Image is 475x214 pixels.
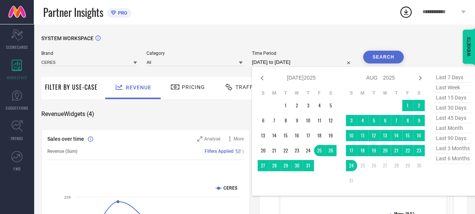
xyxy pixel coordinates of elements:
[325,130,336,141] td: Sat Jul 19 2025
[380,130,391,141] td: Wed Aug 13 2025
[45,83,98,92] span: Filter By Use-Case
[41,51,137,56] span: Brand
[64,195,71,199] text: 20K
[280,100,291,111] td: Tue Jul 01 2025
[434,154,472,164] span: last 6 months
[325,100,336,111] td: Sat Jul 05 2025
[346,145,357,156] td: Sun Aug 17 2025
[357,160,368,171] td: Mon Aug 25 2025
[280,90,291,96] th: Tuesday
[41,110,94,118] span: Revenue Widgets ( 4 )
[291,90,303,96] th: Wednesday
[391,115,402,126] td: Thu Aug 07 2025
[280,160,291,171] td: Tue Jul 29 2025
[116,10,127,16] span: PRO
[303,160,314,171] td: Thu Jul 31 2025
[368,160,380,171] td: Tue Aug 26 2025
[280,145,291,156] td: Tue Jul 22 2025
[303,115,314,126] td: Thu Jul 10 2025
[291,145,303,156] td: Wed Jul 23 2025
[269,130,280,141] td: Mon Jul 14 2025
[314,130,325,141] td: Fri Jul 18 2025
[325,115,336,126] td: Sat Jul 12 2025
[291,160,303,171] td: Wed Jul 30 2025
[434,133,472,143] span: last 90 days
[413,100,425,111] td: Sat Aug 02 2025
[413,130,425,141] td: Sat Aug 16 2025
[126,84,151,90] span: Revenue
[391,130,402,141] td: Thu Aug 14 2025
[280,130,291,141] td: Tue Jul 15 2025
[325,90,336,96] th: Saturday
[291,115,303,126] td: Wed Jul 09 2025
[269,160,280,171] td: Mon Jul 28 2025
[380,160,391,171] td: Wed Aug 27 2025
[303,90,314,96] th: Thursday
[204,136,220,142] span: Analyse
[402,90,413,96] th: Friday
[434,72,472,83] span: last 7 days
[258,160,269,171] td: Sun Jul 27 2025
[402,145,413,156] td: Fri Aug 22 2025
[346,130,357,141] td: Sun Aug 10 2025
[416,74,425,83] div: Next month
[413,115,425,126] td: Sat Aug 09 2025
[269,90,280,96] th: Monday
[258,90,269,96] th: Sunday
[402,115,413,126] td: Fri Aug 08 2025
[399,5,413,19] div: Open download list
[234,136,244,142] span: More
[391,90,402,96] th: Thursday
[413,160,425,171] td: Sat Aug 30 2025
[434,123,472,133] span: last month
[47,149,77,154] span: Revenue (Sum)
[182,84,205,90] span: Pricing
[434,83,472,93] span: last week
[413,145,425,156] td: Sat Aug 23 2025
[291,100,303,111] td: Wed Jul 02 2025
[314,90,325,96] th: Friday
[291,130,303,141] td: Wed Jul 16 2025
[223,185,237,191] text: CERES
[11,136,23,141] span: TRENDS
[252,58,354,67] input: Select time period
[258,130,269,141] td: Sun Jul 13 2025
[7,75,27,80] span: WORKSPACE
[368,90,380,96] th: Tuesday
[434,93,472,103] span: last 15 days
[146,51,242,56] span: Category
[402,100,413,111] td: Fri Aug 01 2025
[14,166,21,172] span: FWD
[243,149,244,154] span: |
[314,115,325,126] td: Fri Jul 11 2025
[325,145,336,156] td: Sat Jul 26 2025
[303,130,314,141] td: Thu Jul 17 2025
[269,145,280,156] td: Mon Jul 21 2025
[434,103,472,113] span: last 30 days
[314,100,325,111] td: Fri Jul 04 2025
[314,145,325,156] td: Fri Jul 25 2025
[380,90,391,96] th: Wednesday
[357,90,368,96] th: Monday
[402,130,413,141] td: Fri Aug 15 2025
[235,84,259,90] span: Traffic
[346,160,357,171] td: Sun Aug 24 2025
[47,136,84,142] span: Sales over time
[6,44,28,50] span: SCORECARDS
[434,143,472,154] span: last 3 months
[6,105,29,111] span: SUGGESTIONS
[346,115,357,126] td: Sun Aug 03 2025
[303,145,314,156] td: Thu Jul 24 2025
[197,136,202,142] svg: Zoom
[41,35,93,41] span: SYSTEM WORKSPACE
[363,51,404,63] button: Search
[280,115,291,126] td: Tue Jul 08 2025
[252,51,354,56] span: Time Period
[413,90,425,96] th: Saturday
[258,74,267,83] div: Previous month
[357,145,368,156] td: Mon Aug 18 2025
[402,160,413,171] td: Fri Aug 29 2025
[205,149,234,154] span: Filters Applied
[380,115,391,126] td: Wed Aug 06 2025
[391,145,402,156] td: Thu Aug 21 2025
